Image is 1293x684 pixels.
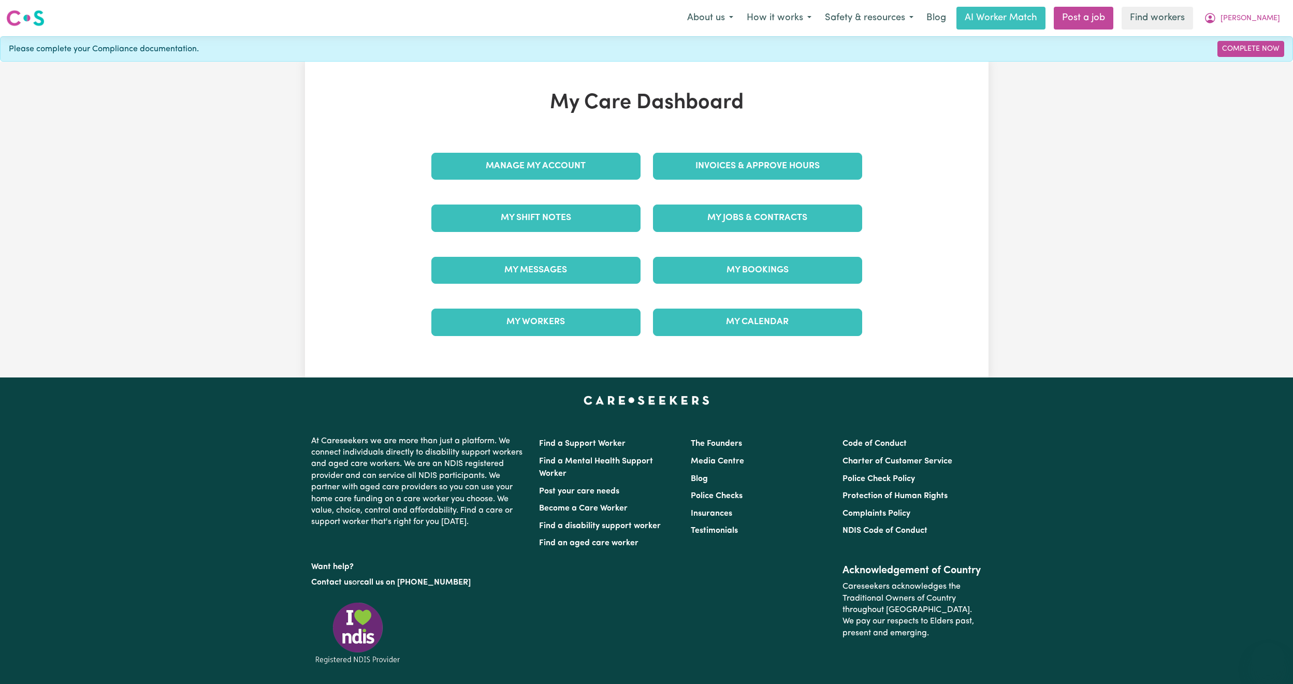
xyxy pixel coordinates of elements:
[9,43,199,55] span: Please complete your Compliance documentation.
[311,601,404,665] img: Registered NDIS provider
[539,539,638,547] a: Find an aged care worker
[311,573,527,592] p: or
[539,487,619,496] a: Post your care needs
[920,7,952,30] a: Blog
[1054,7,1113,30] a: Post a job
[842,577,982,643] p: Careseekers acknowledges the Traditional Owners of Country throughout [GEOGRAPHIC_DATA]. We pay o...
[956,7,1045,30] a: AI Worker Match
[842,510,910,518] a: Complaints Policy
[842,457,952,465] a: Charter of Customer Service
[311,431,527,532] p: At Careseekers we are more than just a platform. We connect individuals directly to disability su...
[653,153,862,180] a: Invoices & Approve Hours
[431,205,641,231] a: My Shift Notes
[6,6,45,30] a: Careseekers logo
[653,257,862,284] a: My Bookings
[842,492,948,500] a: Protection of Human Rights
[1221,13,1280,24] span: [PERSON_NAME]
[842,527,927,535] a: NDIS Code of Conduct
[691,457,744,465] a: Media Centre
[425,91,868,115] h1: My Care Dashboard
[740,7,818,29] button: How it works
[431,309,641,336] a: My Workers
[680,7,740,29] button: About us
[653,309,862,336] a: My Calendar
[691,492,743,500] a: Police Checks
[691,510,732,518] a: Insurances
[6,9,45,27] img: Careseekers logo
[1252,643,1285,676] iframe: Button to launch messaging window, conversation in progress
[1217,41,1284,57] a: Complete Now
[842,564,982,577] h2: Acknowledgement of Country
[360,578,471,587] a: call us on [PHONE_NUMBER]
[1122,7,1193,30] a: Find workers
[539,457,653,478] a: Find a Mental Health Support Worker
[818,7,920,29] button: Safety & resources
[539,522,661,530] a: Find a disability support worker
[842,440,907,448] a: Code of Conduct
[653,205,862,231] a: My Jobs & Contracts
[691,440,742,448] a: The Founders
[691,527,738,535] a: Testimonials
[431,153,641,180] a: Manage My Account
[584,396,709,404] a: Careseekers home page
[691,475,708,483] a: Blog
[311,578,352,587] a: Contact us
[311,557,527,573] p: Want help?
[842,475,915,483] a: Police Check Policy
[539,440,626,448] a: Find a Support Worker
[539,504,628,513] a: Become a Care Worker
[431,257,641,284] a: My Messages
[1197,7,1287,29] button: My Account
